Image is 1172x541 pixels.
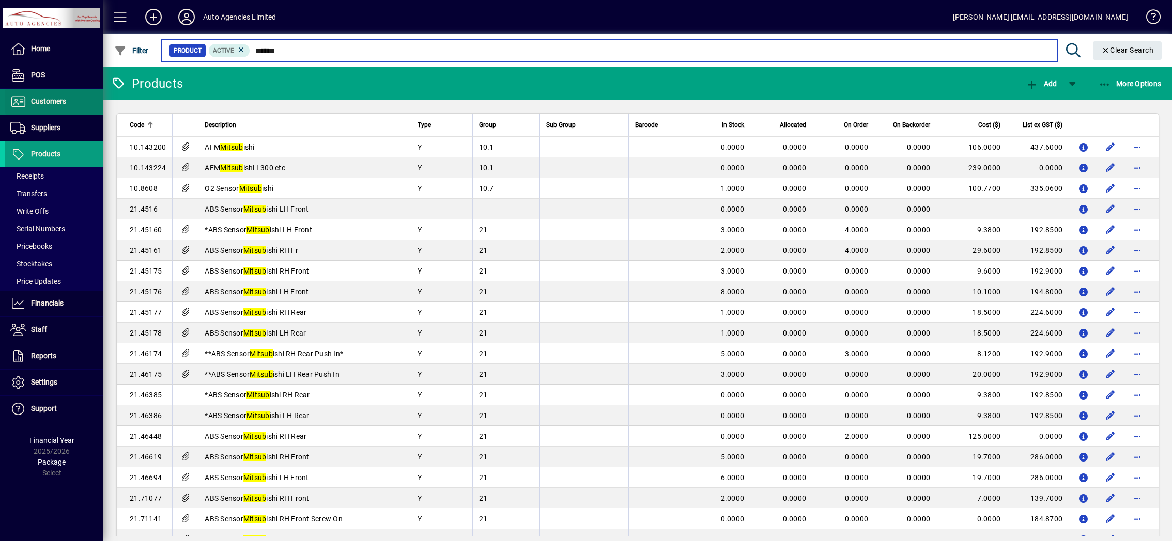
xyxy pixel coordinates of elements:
[5,185,103,202] a: Transfers
[721,246,745,254] span: 2.0000
[721,164,745,172] span: 0.0000
[243,267,267,275] em: Mitsub
[1023,119,1062,131] span: List ex GST ($)
[31,352,56,360] span: Reports
[1007,323,1069,343] td: 224.6000
[845,226,869,234] span: 4.0000
[479,119,496,131] span: Group
[1007,157,1069,178] td: 0.0000
[945,137,1007,157] td: 106.0000
[783,143,807,151] span: 0.0000
[111,75,183,92] div: Products
[845,411,869,420] span: 0.0000
[1129,263,1146,279] button: More options
[418,411,422,420] span: Y
[170,8,203,26] button: Profile
[174,45,202,56] span: Product
[205,288,309,296] span: ABS Sensor ishi LH Front
[5,220,103,237] a: Serial Numbers
[418,453,422,461] span: Y
[845,473,869,482] span: 0.0000
[1102,160,1119,176] button: Edit
[907,205,931,213] span: 0.0000
[38,458,66,466] span: Package
[1102,387,1119,403] button: Edit
[721,453,745,461] span: 5.0000
[1102,139,1119,155] button: Edit
[5,62,103,88] a: POS
[721,370,745,378] span: 3.0000
[1129,325,1146,341] button: More options
[546,119,576,131] span: Sub Group
[10,189,47,198] span: Transfers
[1007,447,1069,467] td: 286.0000
[205,226,312,234] span: *ABS Sensor ishi LH Front
[1007,426,1069,447] td: 0.0000
[479,432,488,440] span: 21
[721,226,745,234] span: 3.0000
[130,267,162,275] span: 21.45175
[845,184,869,193] span: 0.0000
[205,391,310,399] span: *ABS Sensor ishi RH Rear
[1007,302,1069,323] td: 224.6000
[5,370,103,395] a: Settings
[783,329,807,337] span: 0.0000
[205,453,309,461] span: ABS Sensor ishi RH Front
[1129,221,1146,238] button: More options
[844,119,868,131] span: On Order
[845,349,869,358] span: 3.0000
[418,349,422,358] span: Y
[243,288,267,296] em: Mitsub
[1102,407,1119,424] button: Edit
[246,391,270,399] em: Mitsub
[907,329,931,337] span: 0.0000
[945,343,1007,364] td: 8.1200
[418,164,422,172] span: Y
[1007,467,1069,488] td: 286.0000
[1093,41,1162,60] button: Clear
[250,349,273,358] em: Mitsub
[243,205,267,213] em: Mitsub
[546,119,622,131] div: Sub Group
[945,261,1007,281] td: 9.6000
[783,205,807,213] span: 0.0000
[31,150,60,158] span: Products
[250,370,273,378] em: Mitsub
[783,246,807,254] span: 0.0000
[1007,385,1069,405] td: 192.8500
[1129,160,1146,176] button: More options
[1102,283,1119,300] button: Edit
[783,391,807,399] span: 0.0000
[1129,242,1146,259] button: More options
[907,473,931,482] span: 0.0000
[1023,74,1059,93] button: Add
[418,184,422,193] span: Y
[780,119,806,131] span: Allocated
[243,432,267,440] em: Mitsub
[209,44,250,57] mat-chip: Activation Status: Active
[5,115,103,141] a: Suppliers
[1102,201,1119,217] button: Edit
[907,453,931,461] span: 0.0000
[5,202,103,220] a: Write Offs
[31,404,57,412] span: Support
[130,432,162,440] span: 21.46448
[130,143,166,151] span: 10.143200
[5,396,103,422] a: Support
[907,143,931,151] span: 0.0000
[31,299,64,307] span: Financials
[1007,488,1069,508] td: 139.7000
[1026,79,1057,88] span: Add
[1129,387,1146,403] button: More options
[1129,511,1146,527] button: More options
[5,237,103,255] a: Pricebooks
[130,473,162,482] span: 21.46694
[1102,345,1119,362] button: Edit
[130,370,162,378] span: 21.46175
[845,308,869,316] span: 0.0000
[418,288,422,296] span: Y
[130,308,162,316] span: 21.45177
[945,302,1007,323] td: 18.5000
[205,246,298,254] span: ABS Sensor ishi RH Fr
[5,89,103,115] a: Customers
